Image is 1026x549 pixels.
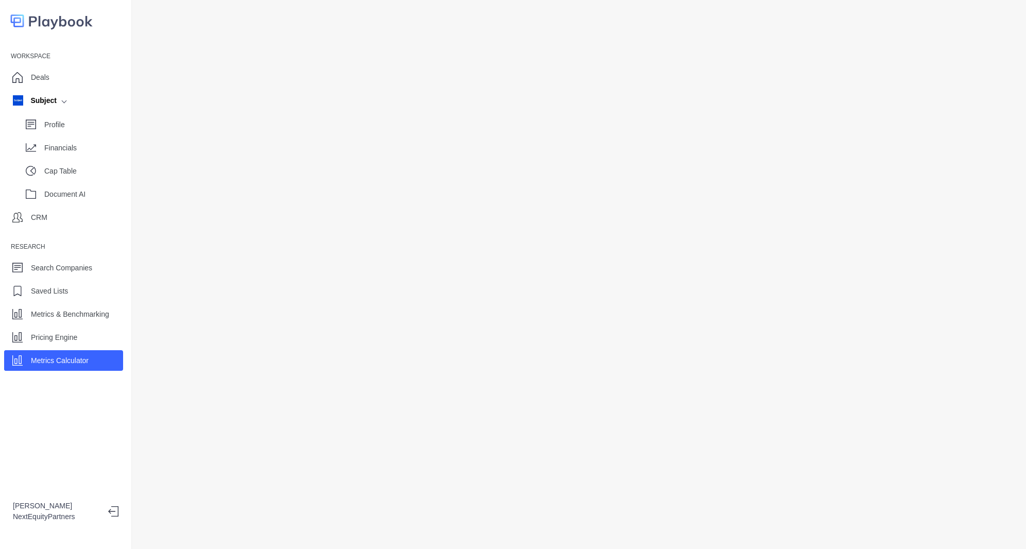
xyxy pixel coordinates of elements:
img: company image [13,95,23,106]
p: NextEquityPartners [13,511,100,522]
p: [PERSON_NAME] [13,501,100,511]
p: Metrics & Benchmarking [31,309,109,320]
p: Cap Table [44,166,123,177]
p: Metrics Calculator [31,355,89,366]
iframe: Metrics Calculator [148,10,1010,539]
p: Financials [44,143,123,153]
p: CRM [31,212,47,223]
p: Search Companies [31,263,92,273]
p: Document AI [44,189,123,200]
p: Saved Lists [31,286,68,297]
img: logo-colored [10,10,93,31]
p: Profile [44,119,123,130]
div: Subject [13,95,57,106]
p: Pricing Engine [31,332,77,343]
p: Deals [31,72,49,83]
